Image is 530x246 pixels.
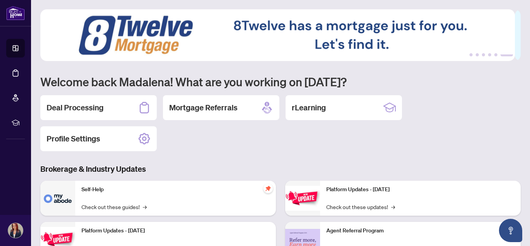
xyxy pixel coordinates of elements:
img: logo [6,6,25,20]
img: Slide 5 [40,9,515,61]
h2: Profile Settings [47,133,100,144]
img: Profile Icon [8,223,23,238]
a: Check out these updates!→ [326,202,395,211]
h2: rLearning [292,102,326,113]
p: Self-Help [81,185,270,194]
img: Platform Updates - June 23, 2025 [285,186,320,210]
p: Agent Referral Program [326,227,514,235]
h3: Brokerage & Industry Updates [40,164,521,174]
button: 4 [488,53,491,56]
button: 2 [476,53,479,56]
p: Platform Updates - [DATE] [326,185,514,194]
h2: Deal Processing [47,102,104,113]
p: Platform Updates - [DATE] [81,227,270,235]
span: → [391,202,395,211]
a: Check out these guides!→ [81,202,147,211]
button: 5 [494,53,497,56]
button: Open asap [499,219,522,242]
span: → [143,202,147,211]
button: 6 [501,53,513,56]
h2: Mortgage Referrals [169,102,237,113]
span: pushpin [263,184,273,193]
img: Self-Help [40,181,75,216]
button: 3 [482,53,485,56]
h1: Welcome back Madalena! What are you working on [DATE]? [40,74,521,89]
button: 1 [469,53,473,56]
